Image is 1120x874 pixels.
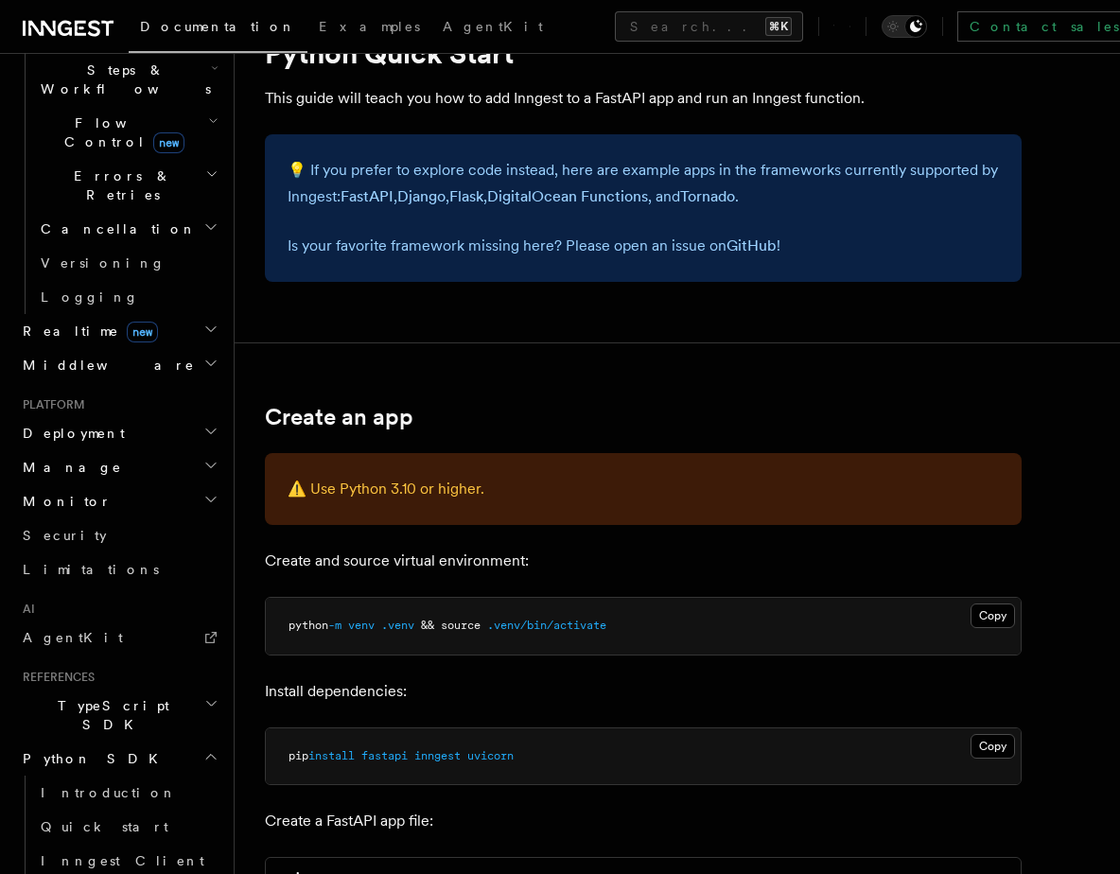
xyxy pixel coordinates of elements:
[15,518,222,552] a: Security
[265,404,413,430] a: Create an app
[33,61,211,98] span: Steps & Workflows
[33,280,222,314] a: Logging
[33,53,222,106] button: Steps & Workflows
[319,19,420,34] span: Examples
[487,187,648,205] a: DigitalOcean Functions
[15,416,222,450] button: Deployment
[41,853,204,868] span: Inngest Client
[33,246,222,280] a: Versioning
[308,749,355,762] span: install
[361,749,408,762] span: fastapi
[288,476,999,502] p: ⚠️ Use Python 3.10 or higher.
[23,562,159,577] span: Limitations
[265,85,1022,112] p: This guide will teach you how to add Inngest to a FastAPI app and run an Inngest function.
[15,314,222,348] button: Realtimenew
[765,17,792,36] kbd: ⌘K
[33,166,205,204] span: Errors & Retries
[265,678,1022,705] p: Install dependencies:
[15,552,222,586] a: Limitations
[23,630,123,645] span: AgentKit
[15,689,222,742] button: TypeScript SDK
[307,6,431,51] a: Examples
[33,159,222,212] button: Errors & Retries
[15,348,222,382] button: Middleware
[341,187,394,205] a: FastAPI
[680,187,735,205] a: Tornado
[15,356,195,375] span: Middleware
[443,19,543,34] span: AgentKit
[421,619,434,632] span: &&
[15,424,125,443] span: Deployment
[615,11,803,42] button: Search...⌘K
[140,19,296,34] span: Documentation
[381,619,414,632] span: .venv
[15,670,95,685] span: References
[129,6,307,53] a: Documentation
[348,619,375,632] span: venv
[971,603,1015,628] button: Copy
[33,810,222,844] a: Quick start
[414,749,461,762] span: inngest
[726,236,777,254] a: GitHub
[33,219,197,238] span: Cancellation
[882,15,927,38] button: Toggle dark mode
[467,749,514,762] span: uvicorn
[15,450,222,484] button: Manage
[127,322,158,342] span: new
[33,114,208,151] span: Flow Control
[15,458,122,477] span: Manage
[431,6,554,51] a: AgentKit
[15,484,222,518] button: Monitor
[15,397,85,412] span: Platform
[41,819,168,834] span: Quick start
[15,696,204,734] span: TypeScript SDK
[15,749,169,768] span: Python SDK
[41,289,139,305] span: Logging
[397,187,446,205] a: Django
[971,734,1015,759] button: Copy
[289,749,308,762] span: pip
[288,233,999,259] p: Is your favorite framework missing here? Please open an issue on !
[265,808,1022,834] p: Create a FastAPI app file:
[15,19,222,314] div: Inngest Functions
[33,106,222,159] button: Flow Controlnew
[15,322,158,341] span: Realtime
[41,785,177,800] span: Introduction
[41,255,166,271] span: Versioning
[15,621,222,655] a: AgentKit
[15,602,35,617] span: AI
[33,212,222,246] button: Cancellation
[15,742,222,776] button: Python SDK
[288,157,999,210] p: 💡 If you prefer to explore code instead, here are example apps in the frameworks currently suppor...
[153,132,184,153] span: new
[15,492,112,511] span: Monitor
[33,776,222,810] a: Introduction
[449,187,483,205] a: Flask
[289,619,328,632] span: python
[23,528,107,543] span: Security
[441,619,481,632] span: source
[265,548,1022,574] p: Create and source virtual environment:
[328,619,341,632] span: -m
[487,619,606,632] span: .venv/bin/activate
